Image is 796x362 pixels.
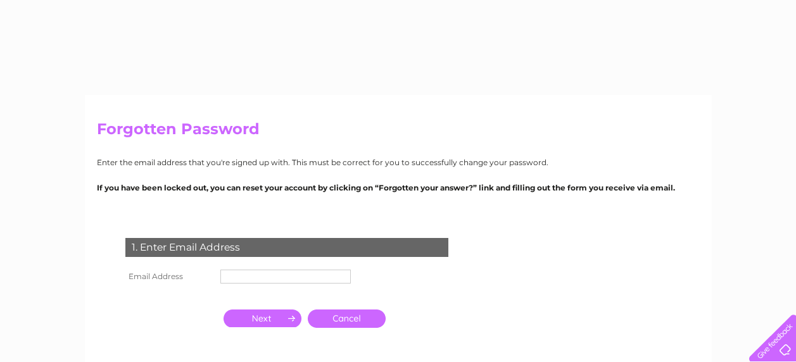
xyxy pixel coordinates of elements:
[122,266,217,287] th: Email Address
[125,238,448,257] div: 1. Enter Email Address
[97,182,700,194] p: If you have been locked out, you can reset your account by clicking on “Forgotten your answer?” l...
[97,120,700,144] h2: Forgotten Password
[97,156,700,168] p: Enter the email address that you're signed up with. This must be correct for you to successfully ...
[308,309,386,328] a: Cancel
